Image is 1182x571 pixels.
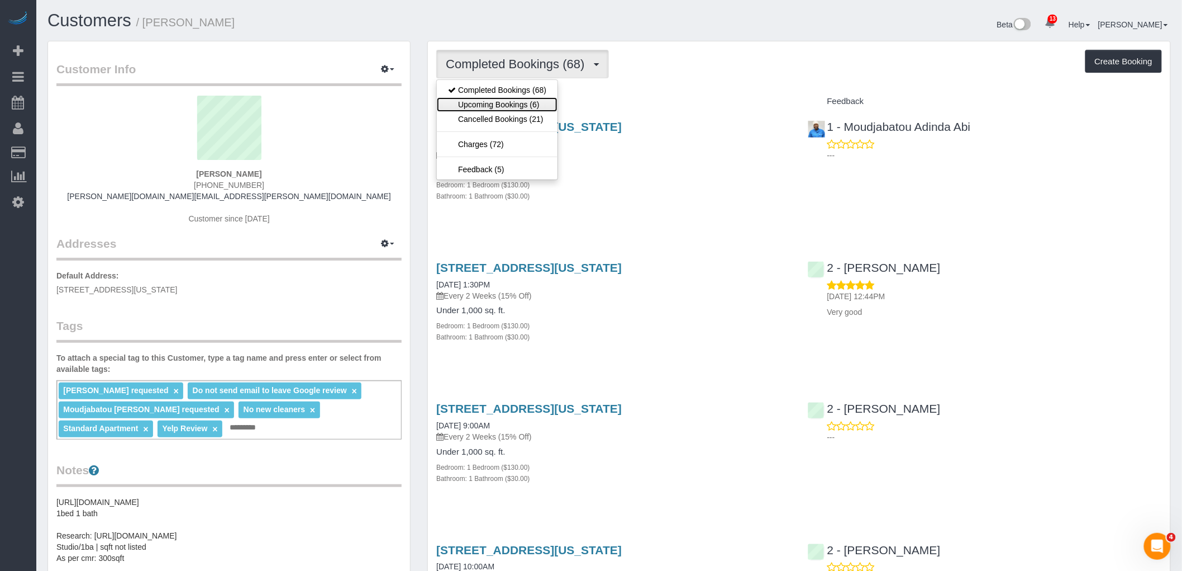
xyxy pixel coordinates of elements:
[436,165,790,174] h4: Under 1,000 sq. ft.
[808,97,1162,106] h4: Feedback
[446,57,590,71] span: Completed Bookings (68)
[436,290,790,301] p: Every 2 Weeks (15% Off)
[437,97,557,112] a: Upcoming Bookings (6)
[56,462,402,487] legend: Notes
[143,424,148,434] a: ×
[56,61,402,86] legend: Customer Info
[47,11,131,30] a: Customers
[437,83,557,97] a: Completed Bookings (68)
[1098,20,1168,29] a: [PERSON_NAME]
[193,386,347,395] span: Do not send email to leave Google review
[63,405,219,414] span: Moudjabatou [PERSON_NAME] requested
[310,405,315,415] a: ×
[162,424,207,433] span: Yelp Review
[436,322,530,330] small: Bedroom: 1 Bedroom ($130.00)
[827,291,1162,302] p: [DATE] 12:44PM
[7,11,29,27] img: Automaid Logo
[436,447,790,457] h4: Under 1,000 sq. ft.
[63,386,168,395] span: [PERSON_NAME] requested
[63,424,138,433] span: Standard Apartment
[808,121,825,138] img: 1 - Moudjabatou Adinda Abi
[436,544,622,556] a: [STREET_ADDRESS][US_STATE]
[808,120,971,133] a: 1 - Moudjabatou Adinda Abi
[436,402,622,415] a: [STREET_ADDRESS][US_STATE]
[808,261,941,274] a: 2 - [PERSON_NAME]
[827,150,1162,161] p: ---
[1069,20,1090,29] a: Help
[436,97,790,106] h4: Service
[436,464,530,471] small: Bedroom: 1 Bedroom ($130.00)
[189,214,270,223] span: Customer since [DATE]
[436,50,608,78] button: Completed Bookings (68)
[225,405,230,415] a: ×
[194,181,264,190] hm-ph: [PHONE_NUMBER]
[56,285,178,294] span: [STREET_ADDRESS][US_STATE]
[436,149,790,161] p: Every 2 Weeks (15% Off)
[808,544,941,556] a: 2 - [PERSON_NAME]
[56,318,402,343] legend: Tags
[808,402,941,415] a: 2 - [PERSON_NAME]
[136,16,235,29] small: / [PERSON_NAME]
[1013,18,1031,32] img: New interface
[436,562,494,571] a: [DATE] 10:00AM
[436,192,530,200] small: Bathroom: 1 Bathroom ($30.00)
[997,20,1032,29] a: Beta
[827,432,1162,443] p: ---
[244,405,306,414] span: No new cleaners
[352,386,357,396] a: ×
[1144,533,1171,560] iframe: Intercom live chat
[436,333,530,341] small: Bathroom: 1 Bathroom ($30.00)
[174,386,179,396] a: ×
[436,181,530,189] small: Bedroom: 1 Bedroom ($130.00)
[56,352,402,375] label: To attach a special tag to this Customer, type a tag name and press enter or select from availabl...
[1039,11,1061,36] a: 13
[212,424,217,434] a: ×
[56,270,119,281] label: Default Address:
[436,475,530,483] small: Bathroom: 1 Bathroom ($30.00)
[436,261,622,274] a: [STREET_ADDRESS][US_STATE]
[1048,15,1057,23] span: 13
[67,192,391,201] a: [PERSON_NAME][DOMAIN_NAME][EMAIL_ADDRESS][PERSON_NAME][DOMAIN_NAME]
[437,112,557,126] a: Cancelled Bookings (21)
[1085,50,1162,73] button: Create Booking
[436,421,490,430] a: [DATE] 9:00AM
[196,169,261,178] strong: [PERSON_NAME]
[827,306,1162,318] p: Very good
[436,306,790,315] h4: Under 1,000 sq. ft.
[1167,533,1176,542] span: 4
[437,162,557,177] a: Feedback (5)
[436,280,490,289] a: [DATE] 1:30PM
[436,431,790,442] p: Every 2 Weeks (15% Off)
[437,137,557,152] a: Charges (72)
